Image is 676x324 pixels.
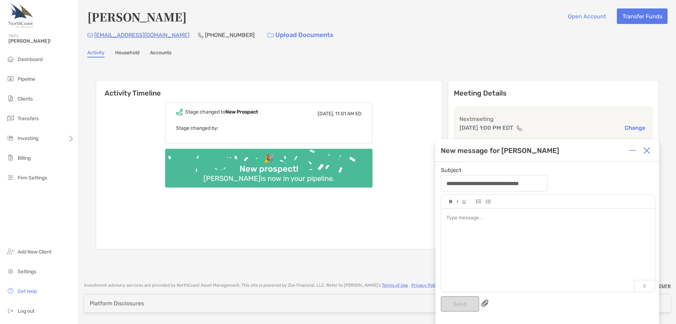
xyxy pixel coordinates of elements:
span: 11:01 AM ED [335,111,362,117]
img: get-help icon [6,287,15,295]
img: paperclip attachments [481,300,488,307]
img: clients icon [6,94,15,103]
img: billing icon [6,153,15,162]
img: Editor control icon [486,200,491,204]
p: Next meeting [459,115,647,123]
span: Firm Settings [18,175,47,181]
button: Change [622,124,647,132]
p: [EMAIL_ADDRESS][DOMAIN_NAME] [94,31,189,39]
a: Upload Documents [263,27,338,43]
img: button icon [268,33,274,38]
p: [DATE] 1:00 PM EDT [459,123,513,132]
img: Close [643,147,650,154]
img: Email Icon [87,33,93,37]
button: Open Account [562,8,611,24]
span: Clients [18,96,33,102]
img: investing icon [6,134,15,142]
div: [PERSON_NAME] is now in your pipeline. [201,174,337,183]
span: Add New Client [18,249,51,255]
a: Activity [87,50,105,57]
div: New prospect! [237,164,301,174]
img: Phone Icon [198,32,204,38]
span: Pipeline [18,76,35,82]
img: Zoe Logo [8,3,34,28]
b: New Prospect [225,109,258,115]
span: Billing [18,155,31,161]
span: Get Help [18,288,37,294]
p: Stage changed by: [176,124,362,133]
label: Subject [441,167,461,173]
p: 0 [634,280,655,292]
p: Investment advisory services are provided by NorthCoast Asset Management . This site is powered b... [84,283,513,288]
p: [PHONE_NUMBER] [205,31,255,39]
img: Editor control icon [476,200,481,203]
img: transfers icon [6,114,15,122]
img: add_new_client icon [6,247,15,256]
img: communication type [516,125,522,131]
a: Terms of Use [382,283,408,288]
img: Event icon [176,109,183,115]
a: Privacy Policy [411,283,440,288]
img: Editor control icon [457,200,458,203]
span: [PERSON_NAME]! [8,38,74,44]
span: Investing [18,135,38,141]
div: Platform Disclosures [90,300,144,307]
span: Dashboard [18,56,43,62]
div: New message for [PERSON_NAME] [441,146,559,155]
a: Household [115,50,139,57]
h6: Activity Timeline [96,80,442,97]
img: Expand or collapse [629,147,636,154]
img: firm-settings icon [6,173,15,182]
img: dashboard icon [6,55,15,63]
span: Log out [18,308,35,314]
span: [DATE], [318,111,334,117]
img: settings icon [6,267,15,275]
p: Meeting Details [454,89,653,98]
img: Editor control icon [462,200,466,204]
button: Transfer Funds [617,8,668,24]
div: Stage changed to [185,109,258,115]
span: Transfers [18,116,39,122]
div: 🎉 [261,154,277,164]
span: Settings [18,269,36,275]
h4: [PERSON_NAME] [87,8,187,25]
img: logout icon [6,306,15,315]
img: Editor control icon [449,200,452,203]
a: Accounts [150,50,171,57]
img: pipeline icon [6,74,15,83]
